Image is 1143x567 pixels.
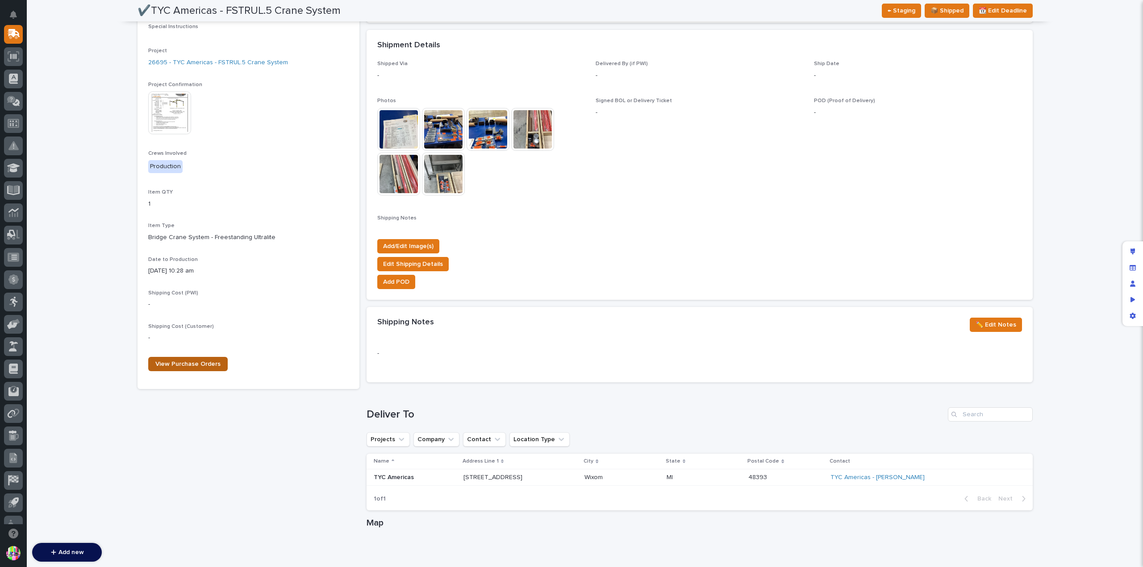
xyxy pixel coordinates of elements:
[882,4,921,18] button: ← Staging
[463,456,499,466] p: Address Line 1
[814,61,839,66] span: Ship Date
[9,168,23,182] img: Brittany Wendell
[148,324,214,329] span: Shipping Cost (Customer)
[18,177,25,184] img: 1736555164131-43832dd5-751b-4058-ba23-39d91318e5a0
[367,469,1033,486] tr: TYC Americas[STREET_ADDRESS]WixomWixom MIMI 4839348393 TYC Americas - [PERSON_NAME]
[19,99,35,115] img: 4614488137333_bcb353cd0bb836b1afe7_72.png
[9,50,163,64] p: How can we help?
[138,128,163,139] button: See all
[52,210,117,226] a: 🔗Onboarding Call
[367,517,1033,528] h1: Map
[56,214,63,221] div: 🔗
[509,432,570,447] button: Location Type
[79,176,97,183] span: [DATE]
[148,151,187,156] span: Crews Involved
[596,61,648,66] span: Delivered By (if PWI)
[148,58,288,67] a: 26695 - TYC Americas - FSTRUL.5 Crane System
[74,176,77,183] span: •
[32,543,102,562] button: Add new
[138,4,341,17] h2: ✔️TYC Americas - FSTRUL.5 Crane System
[995,495,1033,503] button: Next
[374,474,456,481] p: TYC Americas
[930,5,964,16] span: 📦 Shipped
[9,8,27,26] img: Stacker
[377,275,415,289] button: Add POD
[957,495,995,503] button: Back
[925,4,969,18] button: 📦 Shipped
[9,144,23,158] img: Brittany
[1125,276,1141,292] div: Manage users
[148,82,202,87] span: Project Confirmation
[148,233,349,242] p: Bridge Crane System - Freestanding Ultralite
[148,266,349,276] p: [DATE] 10:28 am
[9,99,25,115] img: 1736555164131-43832dd5-751b-4058-ba23-39d91318e5a0
[148,48,167,54] span: Project
[979,5,1027,16] span: 📆 Edit Deadline
[383,277,409,287] span: Add POD
[413,432,459,447] button: Company
[148,223,175,228] span: Item Type
[367,432,410,447] button: Projects
[367,488,393,510] p: 1 of 1
[383,259,443,269] span: Edit Shipping Details
[148,199,349,209] p: 1
[377,98,396,103] span: Photos
[5,210,52,226] a: 📖Help Docs
[148,333,349,343] p: -
[972,495,991,503] span: Back
[18,213,49,222] span: Help Docs
[596,108,803,117] p: -
[28,152,72,159] span: [PERSON_NAME]
[377,318,434,327] h2: Shipping Notes
[596,98,672,103] span: Signed BOL or Delivery Ticket
[377,41,440,50] h2: Shipment Details
[63,235,108,242] a: Powered byPylon
[973,4,1033,18] button: 📆 Edit Deadline
[148,160,183,173] div: Production
[148,300,349,309] p: -
[377,257,449,271] button: Edit Shipping Details
[4,5,23,24] button: Notifications
[463,432,506,447] button: Contact
[9,130,60,137] div: Past conversations
[1125,244,1141,260] div: Edit layout
[79,152,97,159] span: [DATE]
[596,71,803,80] p: -
[40,108,123,115] div: We're available if you need us!
[148,24,198,29] span: Special Instructions
[584,472,605,481] p: Wixom
[463,474,578,481] p: [STREET_ADDRESS]
[148,290,198,296] span: Shipping Cost (PWI)
[748,472,769,481] p: 48393
[948,407,1033,422] div: Search
[377,349,585,358] p: -
[747,456,779,466] p: Postal Code
[377,61,408,66] span: Shipped Via
[148,357,228,371] a: View Purchase Orders
[998,495,1018,503] span: Next
[89,235,108,242] span: Pylon
[367,408,944,421] h1: Deliver To
[374,456,389,466] p: Name
[383,241,434,252] span: Add/Edit Image(s)
[11,11,23,25] div: Notifications
[814,71,1022,80] p: -
[666,456,680,466] p: State
[976,319,1016,330] span: ✏️ Edit Notes
[970,318,1022,332] button: ✏️ Edit Notes
[830,456,850,466] p: Contact
[888,5,915,16] span: ← Staging
[814,98,875,103] span: POD (Proof of Delivery)
[814,108,1022,117] p: -
[65,213,114,222] span: Onboarding Call
[148,190,173,195] span: Item QTY
[1125,292,1141,308] div: Preview as
[584,456,593,466] p: City
[18,153,25,160] img: 1736555164131-43832dd5-751b-4058-ba23-39d91318e5a0
[4,544,23,563] button: users-avatar
[1125,308,1141,324] div: App settings
[4,524,23,543] button: Open support chat
[74,152,77,159] span: •
[28,176,72,183] span: [PERSON_NAME]
[377,215,417,221] span: Shipping Notes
